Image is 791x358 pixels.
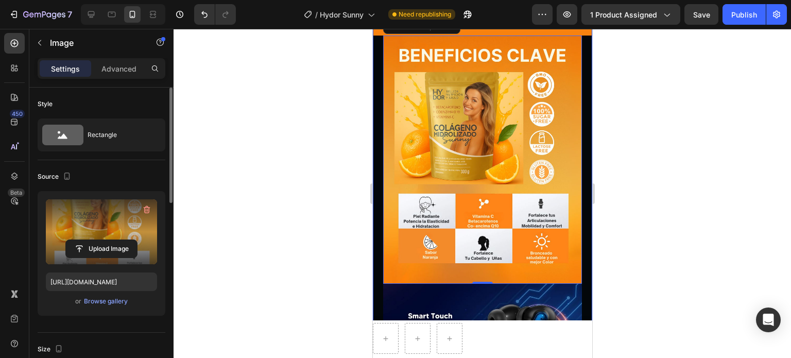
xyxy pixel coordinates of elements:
[731,9,757,20] div: Publish
[88,123,150,147] div: Rectangle
[723,4,766,25] button: Publish
[65,240,137,258] button: Upload Image
[315,9,318,20] span: /
[8,189,25,197] div: Beta
[4,4,77,25] button: 7
[590,9,657,20] span: 1 product assigned
[38,343,65,356] div: Size
[194,4,236,25] div: Undo/Redo
[10,110,25,118] div: 450
[75,295,81,308] span: or
[693,10,710,19] span: Save
[50,37,137,49] p: Image
[373,29,592,358] iframe: Design area
[581,4,680,25] button: 1 product assigned
[83,296,128,306] button: Browse gallery
[84,297,128,306] div: Browse gallery
[101,63,136,74] p: Advanced
[684,4,718,25] button: Save
[320,9,364,20] span: Hydor Sunny
[46,272,157,291] input: https://example.com/image.jpg
[38,170,73,184] div: Source
[51,63,80,74] p: Settings
[38,99,53,109] div: Style
[399,10,451,19] span: Need republishing
[67,8,72,21] p: 7
[756,308,781,332] div: Open Intercom Messenger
